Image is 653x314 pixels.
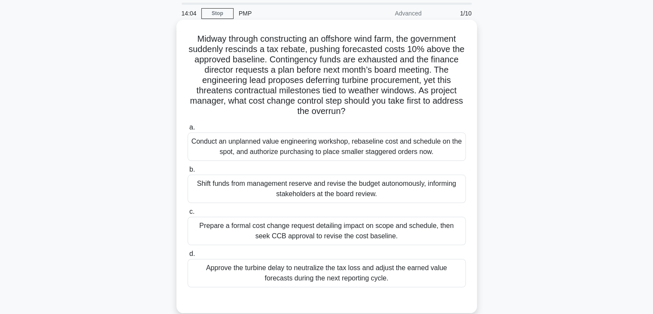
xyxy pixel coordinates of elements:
[188,175,466,203] div: Shift funds from management reserve and revise the budget autonomously, informing stakeholders at...
[188,132,466,161] div: Conduct an unplanned value engineering workshop, rebaseline cost and schedule on the spot, and au...
[187,34,467,117] h5: Midway through constructing an offshore wind farm, the government suddenly rescinds a tax rebate,...
[189,208,194,215] span: c.
[189,166,195,173] span: b.
[176,5,201,22] div: 14:04
[188,259,466,287] div: Approve the turbine delay to neutralize the tax loss and adjust the earned value forecasts during...
[234,5,352,22] div: PMP
[201,8,234,19] a: Stop
[427,5,477,22] div: 1/10
[189,250,195,257] span: d.
[189,123,195,131] span: a.
[352,5,427,22] div: Advanced
[188,217,466,245] div: Prepare a formal cost change request detailing impact on scope and schedule, then seek CCB approv...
